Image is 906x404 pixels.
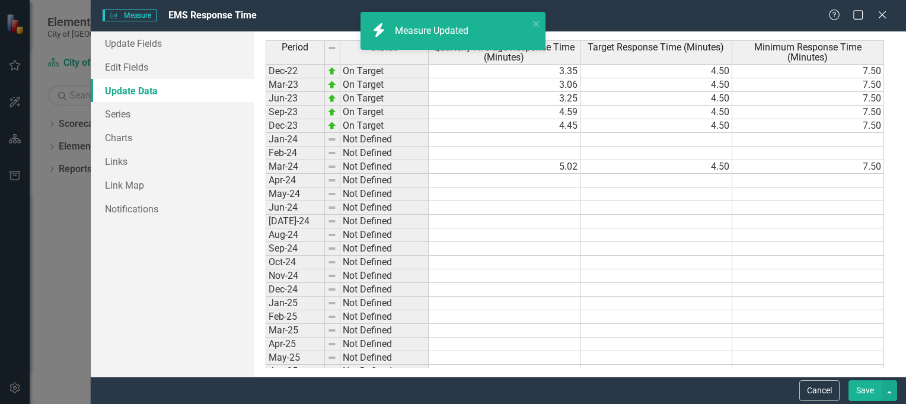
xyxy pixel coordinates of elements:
[282,42,308,53] span: Period
[340,310,429,324] td: Not Defined
[340,283,429,297] td: Not Defined
[91,79,254,103] a: Update Data
[340,242,429,256] td: Not Defined
[395,24,471,38] div: Measure Updated
[327,271,337,281] img: 8DAGhfEEPCf229AAAAAElFTkSuQmCC
[340,133,429,147] td: Not Defined
[732,119,884,133] td: 7.50
[580,119,732,133] td: 4.50
[266,283,325,297] td: Dec-24
[266,351,325,365] td: May-25
[580,78,732,92] td: 4.50
[327,298,337,308] img: 8DAGhfEEPCf229AAAAAElFTkSuQmCC
[580,92,732,106] td: 4.50
[327,257,337,267] img: 8DAGhfEEPCf229AAAAAElFTkSuQmCC
[327,244,337,253] img: 8DAGhfEEPCf229AAAAAElFTkSuQmCC
[266,310,325,324] td: Feb-25
[266,201,325,215] td: Jun-24
[340,174,429,187] td: Not Defined
[266,338,325,351] td: Apr-25
[266,187,325,201] td: May-24
[266,92,325,106] td: Jun-23
[327,326,337,335] img: 8DAGhfEEPCf229AAAAAElFTkSuQmCC
[732,106,884,119] td: 7.50
[266,174,325,187] td: Apr-24
[429,78,580,92] td: 3.06
[327,148,337,158] img: 8DAGhfEEPCf229AAAAAElFTkSuQmCC
[340,338,429,351] td: Not Defined
[340,78,429,92] td: On Target
[91,102,254,126] a: Series
[429,64,580,78] td: 3.35
[327,285,337,294] img: 8DAGhfEEPCf229AAAAAElFTkSuQmCC
[266,228,325,242] td: Aug-24
[91,55,254,79] a: Edit Fields
[580,64,732,78] td: 4.50
[429,160,580,174] td: 5.02
[732,78,884,92] td: 7.50
[327,367,337,376] img: 8DAGhfEEPCf229AAAAAElFTkSuQmCC
[91,197,254,221] a: Notifications
[103,9,157,21] span: Measure
[340,215,429,228] td: Not Defined
[327,339,337,349] img: 8DAGhfEEPCf229AAAAAElFTkSuQmCC
[580,106,732,119] td: 4.50
[340,351,429,365] td: Not Defined
[732,64,884,78] td: 7.50
[266,297,325,310] td: Jan-25
[266,215,325,228] td: [DATE]-24
[327,66,337,76] img: zOikAAAAAElFTkSuQmCC
[429,119,580,133] td: 4.45
[340,201,429,215] td: Not Defined
[327,94,337,103] img: zOikAAAAAElFTkSuQmCC
[266,160,325,174] td: Mar-24
[327,353,337,362] img: 8DAGhfEEPCf229AAAAAElFTkSuQmCC
[91,173,254,197] a: Link Map
[91,31,254,55] a: Update Fields
[340,297,429,310] td: Not Defined
[588,42,724,53] span: Target Response Time (Minutes)
[327,217,337,226] img: 8DAGhfEEPCf229AAAAAElFTkSuQmCC
[266,269,325,283] td: Nov-24
[340,92,429,106] td: On Target
[266,119,325,133] td: Dec-23
[91,149,254,173] a: Links
[266,324,325,338] td: Mar-25
[327,135,337,144] img: 8DAGhfEEPCf229AAAAAElFTkSuQmCC
[340,256,429,269] td: Not Defined
[168,9,257,21] span: EMS Response Time
[532,17,541,30] button: close
[340,228,429,242] td: Not Defined
[327,80,337,90] img: zOikAAAAAElFTkSuQmCC
[327,203,337,212] img: 8DAGhfEEPCf229AAAAAElFTkSuQmCC
[340,147,429,160] td: Not Defined
[266,256,325,269] td: Oct-24
[340,324,429,338] td: Not Defined
[340,365,429,378] td: Not Defined
[266,242,325,256] td: Sep-24
[327,312,337,322] img: 8DAGhfEEPCf229AAAAAElFTkSuQmCC
[327,230,337,240] img: 8DAGhfEEPCf229AAAAAElFTkSuQmCC
[266,106,325,119] td: Sep-23
[735,42,881,63] span: Minimum Response Time (Minutes)
[580,160,732,174] td: 4.50
[266,78,325,92] td: Mar-23
[327,162,337,171] img: 8DAGhfEEPCf229AAAAAElFTkSuQmCC
[327,121,337,131] img: zOikAAAAAElFTkSuQmCC
[340,160,429,174] td: Not Defined
[266,147,325,160] td: Feb-24
[340,106,429,119] td: On Target
[327,107,337,117] img: zOikAAAAAElFTkSuQmCC
[799,380,840,401] button: Cancel
[732,160,884,174] td: 7.50
[340,64,429,78] td: On Target
[429,106,580,119] td: 4.59
[732,92,884,106] td: 7.50
[266,133,325,147] td: Jan-24
[340,187,429,201] td: Not Defined
[327,43,337,53] img: 8DAGhfEEPCf229AAAAAElFTkSuQmCC
[327,189,337,199] img: 8DAGhfEEPCf229AAAAAElFTkSuQmCC
[429,92,580,106] td: 3.25
[266,64,325,78] td: Dec-22
[327,176,337,185] img: 8DAGhfEEPCf229AAAAAElFTkSuQmCC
